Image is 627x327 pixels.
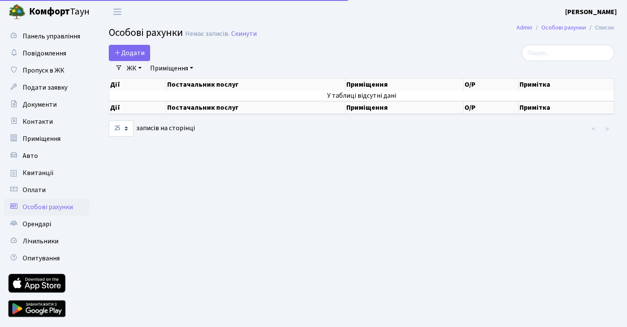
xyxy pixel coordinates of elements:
[109,101,166,114] th: Дії
[23,236,58,246] span: Лічильники
[345,101,464,114] th: Приміщення
[23,185,46,195] span: Оплати
[23,83,67,92] span: Подати заявку
[4,199,90,216] a: Особові рахунки
[147,61,197,76] a: Приміщення
[9,3,26,20] img: logo.png
[23,254,60,263] span: Опитування
[522,45,614,61] input: Пошук...
[109,45,150,61] a: Додати
[123,61,145,76] a: ЖК
[4,79,90,96] a: Подати заявку
[4,181,90,199] a: Оплати
[109,79,166,91] th: Дії
[345,79,464,91] th: Приміщення
[29,5,90,19] span: Таун
[166,101,345,114] th: Постачальник послуг
[166,79,345,91] th: Постачальник послуг
[231,30,257,38] a: Скинути
[23,134,61,143] span: Приміщення
[4,233,90,250] a: Лічильники
[586,23,614,32] li: Список
[23,202,73,212] span: Особові рахунки
[4,45,90,62] a: Повідомлення
[4,113,90,130] a: Контакти
[23,32,80,41] span: Панель управління
[464,79,519,91] th: О/Р
[4,96,90,113] a: Документи
[464,101,519,114] th: О/Р
[23,168,54,178] span: Квитанції
[519,101,614,114] th: Примітка
[519,79,614,91] th: Примітка
[114,48,145,58] span: Додати
[4,216,90,233] a: Орендарі
[4,147,90,164] a: Авто
[4,28,90,45] a: Панель управління
[23,49,66,58] span: Повідомлення
[109,120,134,137] select: записів на сторінці
[29,5,70,18] b: Комфорт
[4,130,90,147] a: Приміщення
[4,250,90,267] a: Опитування
[185,30,229,38] div: Немає записів.
[504,19,627,37] nav: breadcrumb
[23,117,53,126] span: Контакти
[109,120,195,137] label: записів на сторінці
[517,23,532,32] a: Admin
[109,25,183,40] span: Особові рахунки
[23,100,57,109] span: Документи
[4,62,90,79] a: Пропуск в ЖК
[107,5,128,19] button: Переключити навігацію
[23,151,38,161] span: Авто
[109,91,614,101] td: У таблиці відсутні дані
[541,23,586,32] a: Особові рахунки
[23,219,51,229] span: Орендарі
[565,7,617,17] a: [PERSON_NAME]
[23,66,64,75] span: Пропуск в ЖК
[4,164,90,181] a: Квитанції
